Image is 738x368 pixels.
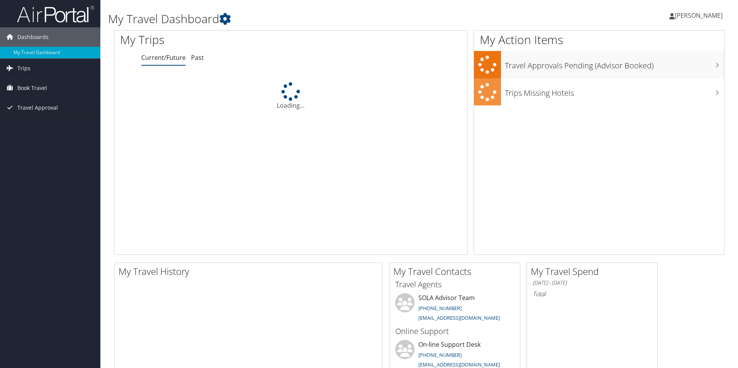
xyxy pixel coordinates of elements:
[191,53,204,62] a: Past
[17,98,58,117] span: Travel Approval
[418,305,462,312] a: [PHONE_NUMBER]
[395,326,514,337] h3: Online Support
[120,32,315,48] h1: My Trips
[505,56,724,71] h3: Travel Approvals Pending (Advisor Booked)
[533,279,652,287] h6: [DATE] - [DATE]
[118,265,382,278] h2: My Travel History
[108,11,523,27] h1: My Travel Dashboard
[17,5,94,23] img: airportal-logo.png
[391,293,518,325] li: SOLA Advisor Team
[675,11,723,20] span: [PERSON_NAME]
[17,78,47,98] span: Book Travel
[474,32,724,48] h1: My Action Items
[418,314,500,321] a: [EMAIL_ADDRESS][DOMAIN_NAME]
[531,265,657,278] h2: My Travel Spend
[474,51,724,78] a: Travel Approvals Pending (Advisor Booked)
[114,82,467,110] div: Loading...
[474,78,724,106] a: Trips Missing Hotels
[17,59,30,78] span: Trips
[141,53,186,62] a: Current/Future
[17,27,49,47] span: Dashboards
[393,265,520,278] h2: My Travel Contacts
[505,84,724,98] h3: Trips Missing Hotels
[418,361,500,368] a: [EMAIL_ADDRESS][DOMAIN_NAME]
[669,4,730,27] a: [PERSON_NAME]
[418,351,462,358] a: [PHONE_NUMBER]
[395,279,514,290] h3: Travel Agents
[533,290,652,298] h6: Total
